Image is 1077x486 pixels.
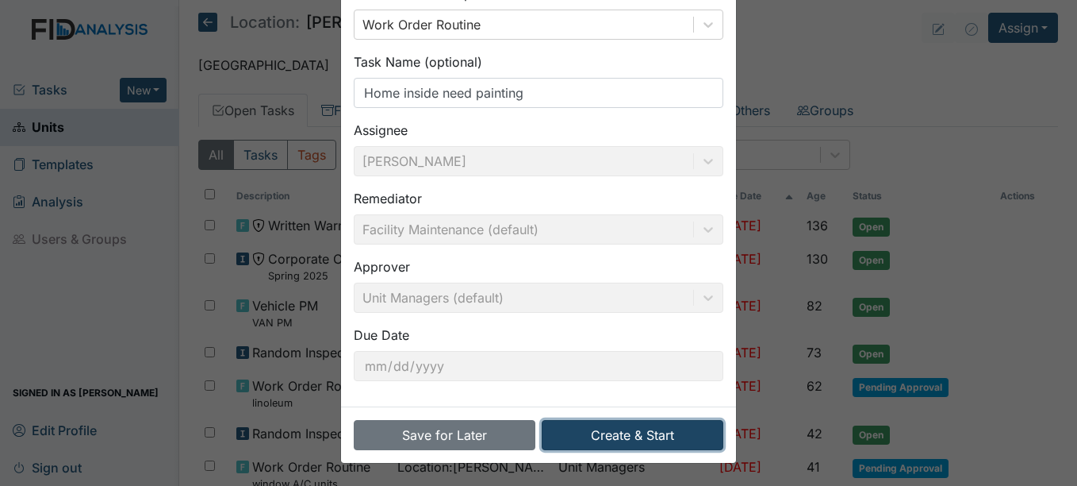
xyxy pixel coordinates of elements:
[354,121,408,140] label: Assignee
[354,189,422,208] label: Remediator
[542,420,723,450] button: Create & Start
[354,420,535,450] button: Save for Later
[354,257,410,276] label: Approver
[362,15,481,34] div: Work Order Routine
[354,326,409,345] label: Due Date
[354,52,482,71] label: Task Name (optional)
